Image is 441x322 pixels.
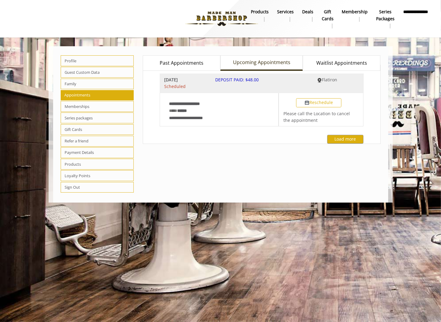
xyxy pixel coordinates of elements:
[251,8,269,15] b: products
[164,76,206,83] b: [DATE]
[322,8,334,22] b: gift cards
[273,8,298,23] a: ServicesServices
[61,124,134,135] span: Gift Cards
[327,135,363,144] button: Load more
[233,59,290,67] span: Upcoming Appointments
[338,8,372,23] a: MembershipMembership
[61,170,134,181] span: Loyalty Points
[302,8,313,15] b: Deals
[61,79,134,89] span: Family
[247,8,273,23] a: Productsproducts
[277,8,294,15] b: Services
[61,136,134,147] span: Refer a friend
[296,98,341,107] button: Reschedule
[61,112,134,123] span: Series packages
[317,78,322,83] img: Flatiron
[61,182,134,193] span: Sign Out
[61,67,134,78] span: Guest Custom Data
[61,147,134,158] span: Payment Details
[372,8,399,30] a: Series packagesSeries packages
[305,100,309,105] img: Reschedule
[215,77,259,83] span: DEPOSIT PAID: $48.00
[322,77,337,83] span: Flatiron
[376,8,395,22] b: Series packages
[298,8,318,23] a: DealsDeals
[283,111,350,123] span: Please call the Location to cancel the appointment
[61,101,134,112] span: Memberships
[316,59,367,67] span: Waitlist Appointments
[61,90,134,100] span: Appointments
[164,83,206,90] span: Scheduled
[61,159,134,170] span: Products
[160,59,203,67] span: Past Appointments
[61,55,134,66] span: Profile
[180,2,263,35] img: Made Man Barbershop logo
[318,8,338,30] a: Gift cardsgift cards
[342,8,368,15] b: Membership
